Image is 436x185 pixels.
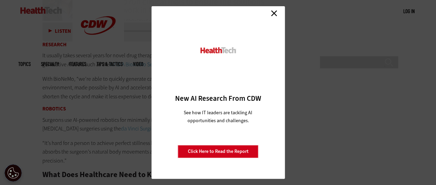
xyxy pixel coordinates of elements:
[269,8,279,18] a: Close
[175,109,261,125] p: See how IT leaders are tackling AI opportunities and challenges.
[4,164,22,182] div: Cookie Settings
[163,94,273,103] h3: New AI Research From CDW
[4,164,22,182] button: Open Preferences
[178,145,258,158] a: Click Here to Read the Report
[199,47,237,54] img: HealthTech_0.png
